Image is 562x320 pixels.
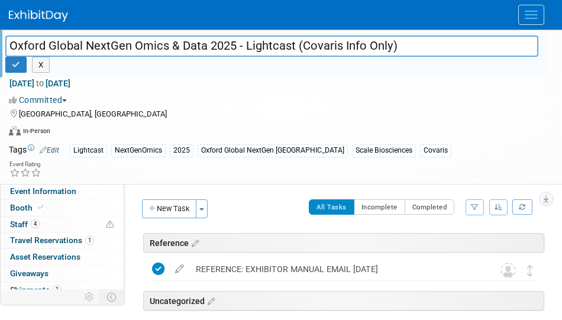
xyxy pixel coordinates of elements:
[1,216,124,232] a: Staff4
[198,144,348,157] div: Oxford Global NextGen [GEOGRAPHIC_DATA]
[9,126,21,135] img: Format-Inperson.png
[190,259,477,279] div: REFERENCE: EXHIBITOR MANUAL EMAIL [DATE]
[10,186,76,196] span: Event Information
[19,109,167,118] span: [GEOGRAPHIC_DATA], [GEOGRAPHIC_DATA]
[85,236,94,245] span: 1
[22,127,50,135] div: In-Person
[38,204,44,211] i: Booth reservation complete
[169,264,190,274] a: edit
[1,282,124,298] a: Shipments1
[405,199,455,215] button: Completed
[70,144,107,157] div: Lightcast
[9,124,547,142] div: Event Format
[40,146,59,154] a: Edit
[111,144,166,157] div: NextGenOmics
[32,57,50,73] button: X
[9,161,41,167] div: Event Rating
[143,291,544,311] div: Uncategorized
[1,200,124,216] a: Booth
[9,10,68,22] img: ExhibitDay
[10,235,94,245] span: Travel Reservations
[518,5,544,25] button: Menu
[106,219,114,230] span: Potential Scheduling Conflict -- at least one attendee is tagged in another overlapping event.
[1,183,124,199] a: Event Information
[354,199,405,215] button: Incomplete
[100,289,124,305] td: Toggle Event Tabs
[142,199,196,218] button: New Task
[10,219,40,229] span: Staff
[512,199,532,215] a: Refresh
[309,199,354,215] button: All Tasks
[1,266,124,282] a: Giveaways
[500,263,516,278] img: Unassigned
[10,203,46,212] span: Booth
[352,144,416,157] div: Scale Biosciences
[9,144,59,157] td: Tags
[9,78,71,89] span: [DATE] [DATE]
[10,285,62,295] span: Shipments
[79,289,100,305] td: Personalize Event Tab Strip
[53,285,62,294] span: 1
[34,79,46,88] span: to
[9,94,72,106] button: Committed
[10,252,80,261] span: Asset Reservations
[143,233,544,253] div: Reference
[170,144,193,157] div: 2025
[420,144,451,157] div: Covaris
[10,269,49,278] span: Giveaways
[31,219,40,228] span: 4
[527,265,533,276] i: Move task
[1,249,124,265] a: Asset Reservations
[189,237,199,248] a: Edit sections
[1,232,124,248] a: Travel Reservations1
[205,295,215,306] a: Edit sections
